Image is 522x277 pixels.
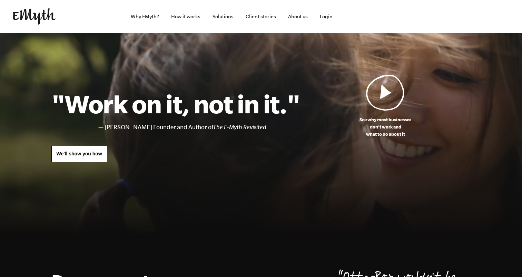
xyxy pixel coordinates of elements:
p: See why most businesses don't work and what to do about it [300,116,471,138]
iframe: Embedded CTA [437,9,510,24]
span: We'll show you how [57,151,102,156]
img: EMyth [13,8,56,25]
li: [PERSON_NAME] Founder and Author of [105,122,300,132]
iframe: Embedded CTA [361,6,434,28]
img: Play Video [366,74,405,111]
a: See why most businessesdon't work andwhat to do about it [300,74,471,138]
a: We'll show you how [51,146,107,162]
i: The E-Myth Revisited [213,124,266,131]
h1: "Work on it, not in it." [51,89,300,119]
iframe: Chat Widget [487,244,522,277]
